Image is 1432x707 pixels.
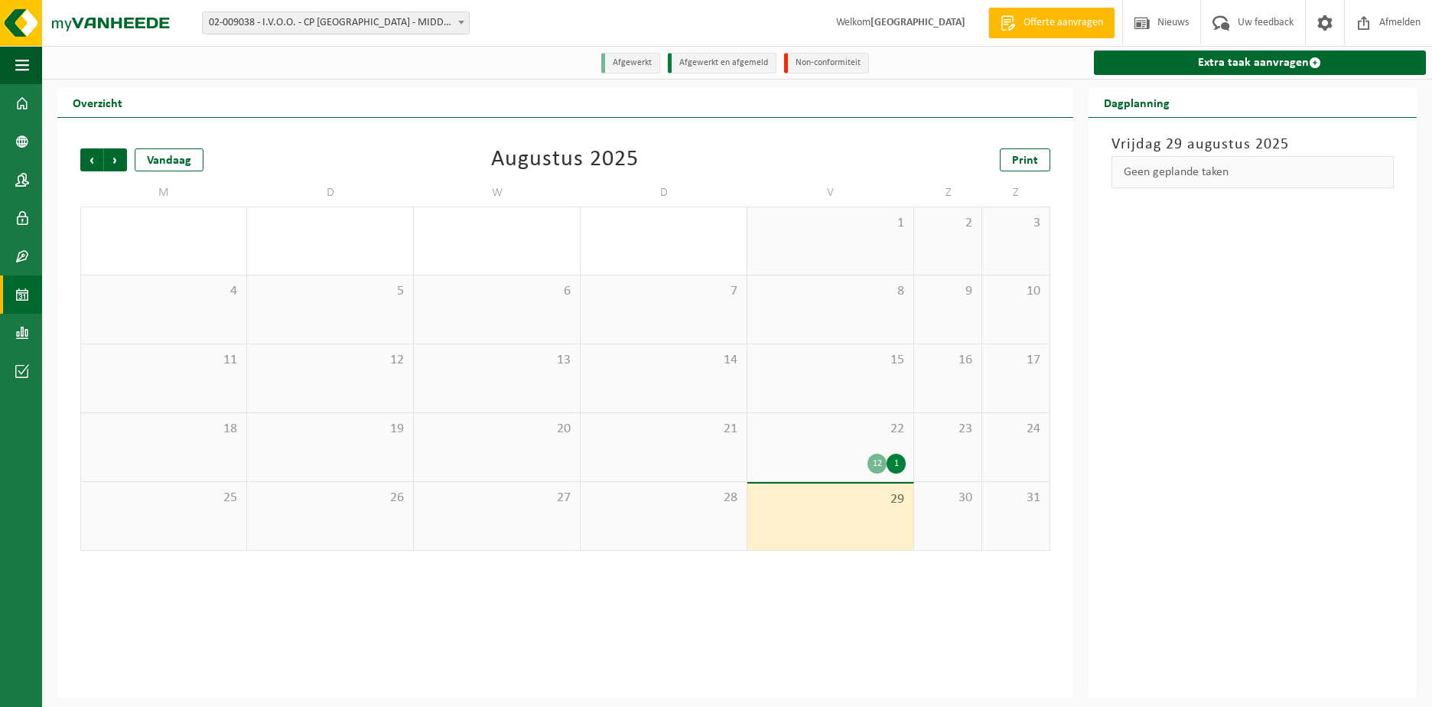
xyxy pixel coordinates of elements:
[421,490,572,507] span: 27
[990,490,1042,507] span: 31
[203,12,469,34] span: 02-009038 - I.V.O.O. - CP MIDDELKERKE - MIDDELKERKE
[104,148,127,171] span: Volgende
[255,421,405,438] span: 19
[1020,15,1107,31] span: Offerte aanvragen
[922,215,974,232] span: 2
[755,352,906,369] span: 15
[922,283,974,300] span: 9
[867,454,887,474] div: 12
[255,352,405,369] span: 12
[1094,50,1426,75] a: Extra taak aanvragen
[988,8,1115,38] a: Offerte aanvragen
[747,179,914,207] td: V
[1111,133,1394,156] h3: Vrijdag 29 augustus 2025
[1012,155,1038,167] span: Print
[922,421,974,438] span: 23
[414,179,581,207] td: W
[89,490,239,507] span: 25
[1089,87,1185,117] h2: Dagplanning
[1000,148,1050,171] a: Print
[871,17,965,28] strong: [GEOGRAPHIC_DATA]
[784,53,869,73] li: Non-conformiteit
[755,283,906,300] span: 8
[80,179,247,207] td: M
[914,179,982,207] td: Z
[990,352,1042,369] span: 17
[135,148,203,171] div: Vandaag
[588,283,739,300] span: 7
[990,421,1042,438] span: 24
[588,490,739,507] span: 28
[255,490,405,507] span: 26
[57,87,138,117] h2: Overzicht
[89,421,239,438] span: 18
[202,11,470,34] span: 02-009038 - I.V.O.O. - CP MIDDELKERKE - MIDDELKERKE
[247,179,414,207] td: D
[581,179,747,207] td: D
[421,421,572,438] span: 20
[89,283,239,300] span: 4
[982,179,1050,207] td: Z
[421,352,572,369] span: 13
[80,148,103,171] span: Vorige
[255,283,405,300] span: 5
[755,491,906,508] span: 29
[755,215,906,232] span: 1
[601,53,660,73] li: Afgewerkt
[990,283,1042,300] span: 10
[922,490,974,507] span: 30
[887,454,906,474] div: 1
[421,283,572,300] span: 6
[922,352,974,369] span: 16
[1111,156,1394,188] div: Geen geplande taken
[755,421,906,438] span: 22
[89,352,239,369] span: 11
[588,352,739,369] span: 14
[588,421,739,438] span: 21
[668,53,776,73] li: Afgewerkt en afgemeld
[491,148,639,171] div: Augustus 2025
[990,215,1042,232] span: 3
